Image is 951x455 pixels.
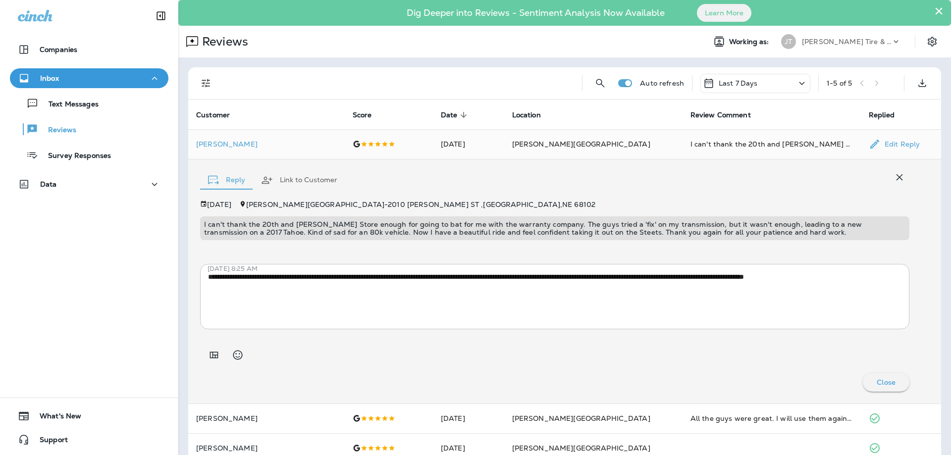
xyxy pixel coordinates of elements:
[512,414,650,423] span: [PERSON_NAME][GEOGRAPHIC_DATA]
[869,111,895,119] span: Replied
[729,38,771,46] span: Working as:
[198,34,248,49] p: Reviews
[690,413,853,423] div: All the guys were great. I will use them again and again
[353,110,385,119] span: Score
[512,140,650,149] span: [PERSON_NAME][GEOGRAPHIC_DATA]
[196,110,243,119] span: Customer
[590,73,610,93] button: Search Reviews
[719,79,758,87] p: Last 7 Days
[923,33,941,51] button: Settings
[39,100,99,109] p: Text Messages
[441,110,471,119] span: Date
[877,378,896,386] p: Close
[228,345,248,365] button: Select an emoji
[802,38,891,46] p: [PERSON_NAME] Tire & Auto
[196,140,337,148] p: [PERSON_NAME]
[253,162,345,198] button: Link to Customer
[246,200,595,209] span: [PERSON_NAME][GEOGRAPHIC_DATA] - 2010 [PERSON_NAME] ST , [GEOGRAPHIC_DATA] , NE 68102
[863,373,909,392] button: Close
[869,110,907,119] span: Replied
[912,73,932,93] button: Export as CSV
[10,93,168,114] button: Text Messages
[10,430,168,450] button: Support
[40,180,57,188] p: Data
[40,46,77,53] p: Companies
[690,111,751,119] span: Review Comment
[196,140,337,148] div: Click to view Customer Drawer
[38,152,111,161] p: Survey Responses
[208,265,917,273] p: [DATE] 8:25 AM
[690,110,764,119] span: Review Comment
[697,4,751,22] button: Learn More
[10,119,168,140] button: Reviews
[38,126,76,135] p: Reviews
[196,73,216,93] button: Filters
[640,79,684,87] p: Auto refresh
[204,220,905,236] p: I can't thank the 20th and [PERSON_NAME] Store enough for going to bat for me with the warranty c...
[196,444,337,452] p: [PERSON_NAME]
[30,412,81,424] span: What's New
[147,6,175,26] button: Collapse Sidebar
[378,11,693,14] p: Dig Deeper into Reviews - Sentiment Analysis Now Available
[10,145,168,165] button: Survey Responses
[827,79,852,87] div: 1 - 5 of 5
[512,110,554,119] span: Location
[690,139,853,149] div: I can't thank the 20th and Harney Store enough for going to bat for me with the warranty company....
[353,111,372,119] span: Score
[196,111,230,119] span: Customer
[204,345,224,365] button: Add in a premade template
[512,444,650,453] span: [PERSON_NAME][GEOGRAPHIC_DATA]
[200,162,253,198] button: Reply
[433,404,504,433] td: [DATE]
[10,174,168,194] button: Data
[433,129,504,159] td: [DATE]
[934,3,944,19] button: Close
[40,74,59,82] p: Inbox
[10,68,168,88] button: Inbox
[10,406,168,426] button: What's New
[207,201,231,208] p: [DATE]
[10,40,168,59] button: Companies
[512,111,541,119] span: Location
[881,140,920,148] p: Edit Reply
[441,111,458,119] span: Date
[30,436,68,448] span: Support
[196,414,337,422] p: [PERSON_NAME]
[781,34,796,49] div: JT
